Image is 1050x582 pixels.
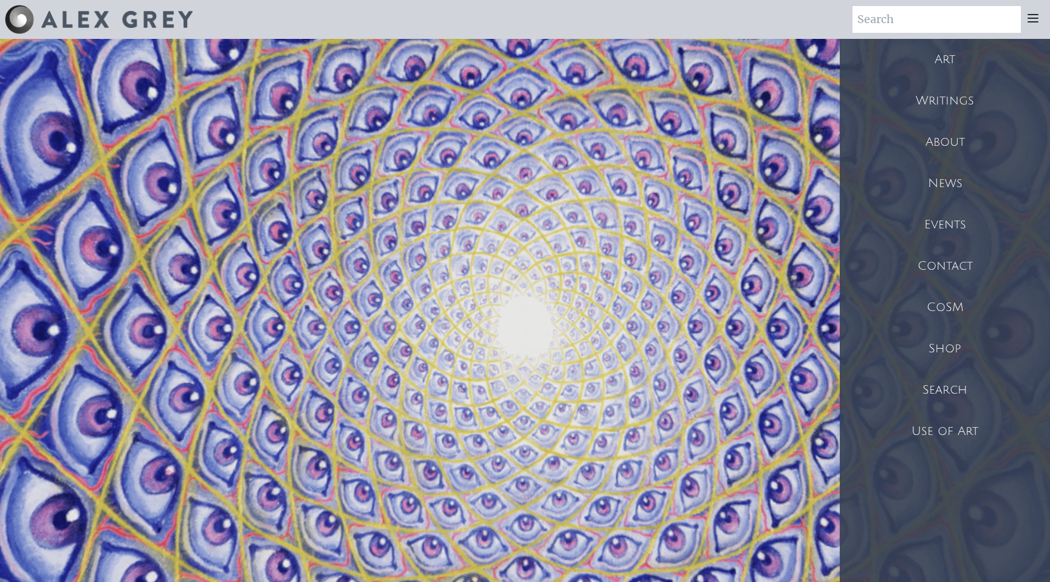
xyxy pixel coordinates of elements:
a: News [840,163,1050,204]
a: Search [840,369,1050,411]
a: Writings [840,80,1050,122]
input: Search [853,6,1021,33]
a: Use of Art [840,411,1050,452]
a: Shop [840,328,1050,369]
a: CoSM [840,287,1050,328]
a: Art [840,39,1050,80]
a: Contact [840,245,1050,287]
a: About [840,122,1050,163]
a: Events [840,204,1050,245]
